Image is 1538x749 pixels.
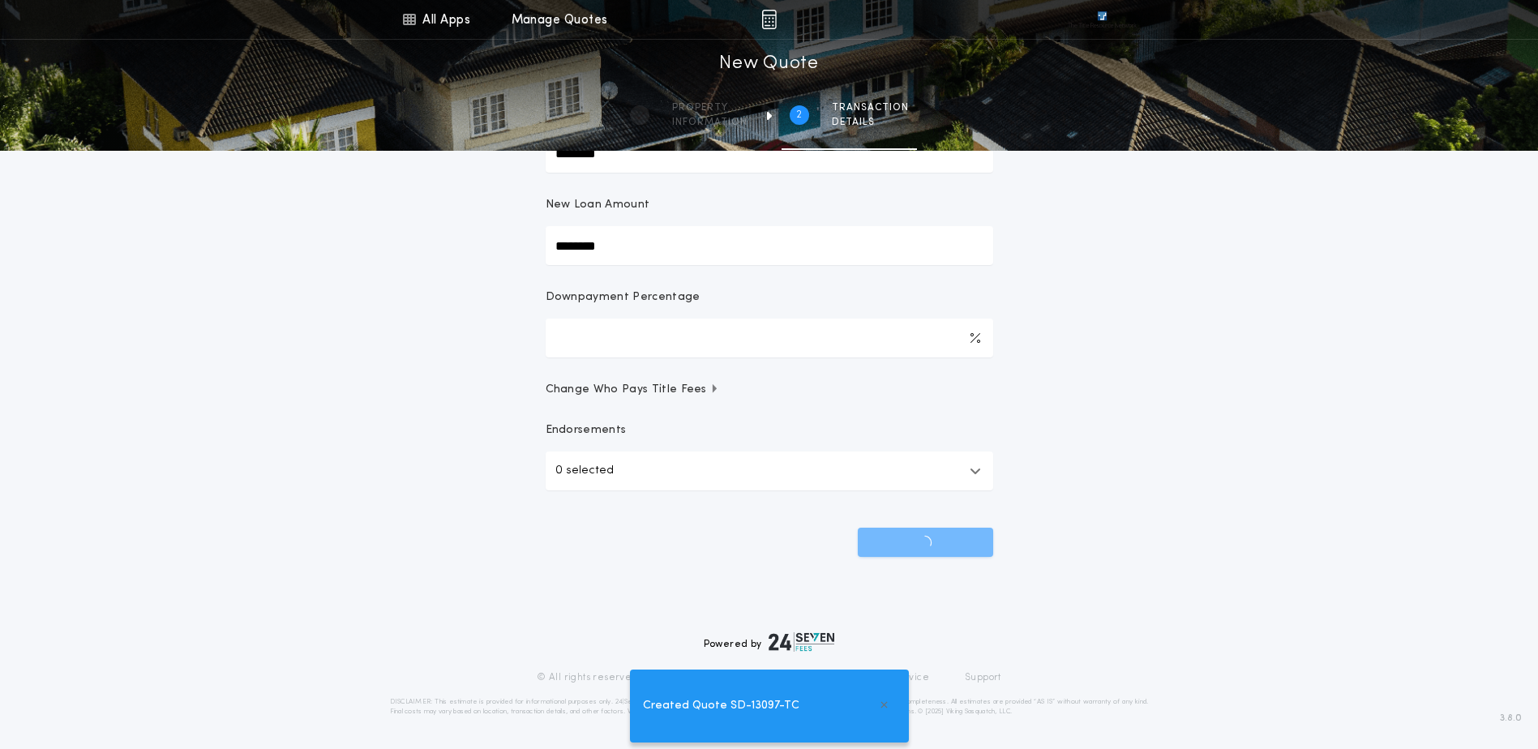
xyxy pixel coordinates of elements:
button: Change Who Pays Title Fees [546,382,993,398]
p: Downpayment Percentage [546,289,700,306]
h1: New Quote [719,51,818,77]
input: Sale Price [546,134,993,173]
p: New Loan Amount [546,197,650,213]
p: 0 selected [555,461,614,481]
p: Endorsements [546,422,993,439]
div: Powered by [704,632,835,652]
span: Change Who Pays Title Fees [546,382,720,398]
span: Property [672,101,748,114]
img: vs-icon [1068,11,1136,28]
span: Transaction [832,101,909,114]
span: details [832,116,909,129]
button: 0 selected [546,452,993,490]
span: Created Quote SD-13097-TC [643,697,799,715]
input: New Loan Amount [546,226,993,265]
img: logo [769,632,835,652]
h2: 2 [796,109,802,122]
input: Downpayment Percentage [546,319,993,357]
span: information [672,116,748,129]
img: img [761,10,777,29]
